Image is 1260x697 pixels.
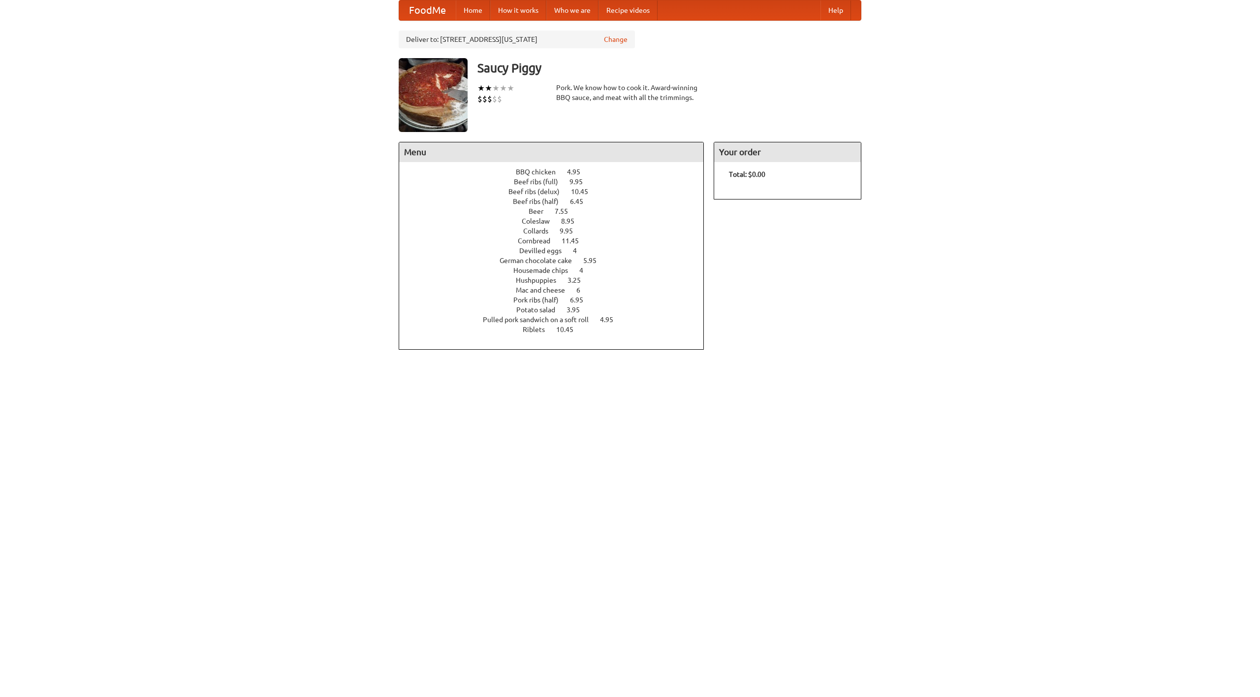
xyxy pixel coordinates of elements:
span: Riblets [523,326,555,333]
a: FoodMe [399,0,456,20]
a: Who we are [546,0,598,20]
li: ★ [500,83,507,94]
a: German chocolate cake 5.95 [500,257,615,265]
span: BBQ chicken [516,168,566,176]
a: Riblets 10.45 [523,326,592,333]
b: Total: $0.00 [729,170,765,178]
span: 4 [573,247,587,255]
span: Housemade chips [513,266,578,274]
span: Coleslaw [522,217,560,225]
a: Beef ribs (delux) 10.45 [508,188,606,196]
a: Housemade chips 4 [513,266,601,274]
a: Hushpuppies 3.25 [516,276,599,284]
span: 6.95 [570,296,593,304]
li: ★ [485,83,492,94]
span: Beef ribs (delux) [508,188,569,196]
a: Collards 9.95 [523,227,591,235]
span: Beef ribs (half) [513,198,568,205]
li: $ [492,94,497,104]
a: BBQ chicken 4.95 [516,168,598,176]
li: $ [487,94,492,104]
a: Devilled eggs 4 [519,247,595,255]
span: Cornbread [518,237,560,245]
a: Beer 7.55 [529,207,586,215]
a: How it works [490,0,546,20]
a: Potato salad 3.95 [516,306,598,314]
a: Recipe videos [598,0,658,20]
a: Coleslaw 8.95 [522,217,593,225]
a: Beef ribs (full) 9.95 [514,178,601,186]
a: Pork ribs (half) 6.95 [513,296,601,304]
span: Potato salad [516,306,565,314]
li: ★ [492,83,500,94]
span: 8.95 [561,217,584,225]
a: Home [456,0,490,20]
span: 4.95 [567,168,590,176]
img: angular.jpg [399,58,468,132]
span: Beer [529,207,553,215]
div: Pork. We know how to cook it. Award-winning BBQ sauce, and meat with all the trimmings. [556,83,704,102]
a: Change [604,34,628,44]
a: Help [820,0,851,20]
div: Deliver to: [STREET_ADDRESS][US_STATE] [399,31,635,48]
li: $ [477,94,482,104]
span: Devilled eggs [519,247,571,255]
span: 3.95 [567,306,590,314]
li: ★ [477,83,485,94]
span: Pulled pork sandwich on a soft roll [483,316,598,324]
li: $ [482,94,487,104]
span: 6 [576,286,590,294]
span: Pork ribs (half) [513,296,568,304]
span: 4 [579,266,593,274]
span: 3.25 [567,276,591,284]
span: 10.45 [556,326,583,333]
h3: Saucy Piggy [477,58,861,78]
span: 6.45 [570,198,593,205]
span: German chocolate cake [500,257,582,265]
span: 9.95 [569,178,593,186]
h4: Menu [399,142,703,162]
span: Collards [523,227,558,235]
span: Hushpuppies [516,276,566,284]
span: 9.95 [560,227,583,235]
li: ★ [507,83,514,94]
span: 10.45 [571,188,598,196]
span: 4.95 [600,316,623,324]
a: Cornbread 11.45 [518,237,597,245]
span: Mac and cheese [516,286,575,294]
a: Pulled pork sandwich on a soft roll 4.95 [483,316,631,324]
li: $ [497,94,502,104]
h4: Your order [714,142,861,162]
span: Beef ribs (full) [514,178,568,186]
span: 11.45 [562,237,589,245]
a: Beef ribs (half) 6.45 [513,198,601,205]
a: Mac and cheese 6 [516,286,598,294]
span: 7.55 [555,207,578,215]
span: 5.95 [583,257,606,265]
